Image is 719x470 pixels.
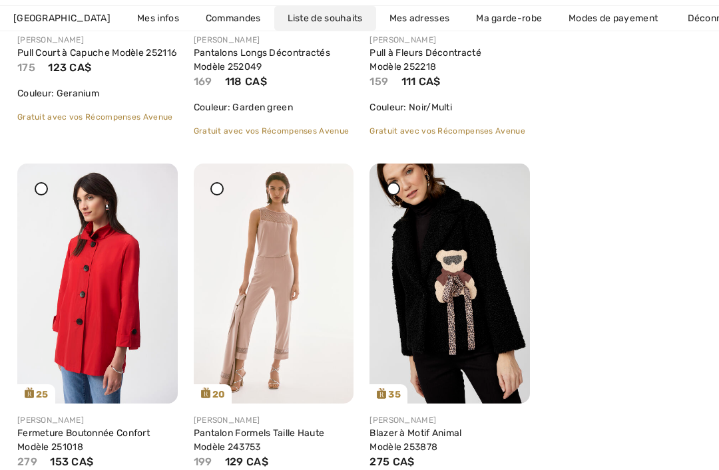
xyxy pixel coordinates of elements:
img: frank-lyman-jackets-blazers-black-cheetah_253878_3_bdd0_search.jpg [369,164,530,404]
a: 25 [17,164,178,403]
div: Gratuit avec vos Récompenses Avenue [17,111,178,123]
span: 123 CA$ [48,61,91,74]
div: [PERSON_NAME] [17,34,178,46]
a: Blazer à Motif Animal Modèle 253878 [369,427,461,453]
span: 275 CA$ [369,455,414,468]
div: [PERSON_NAME] [369,414,530,426]
a: Mes infos [124,6,192,31]
img: joseph-ribkoff-pants-sand_243753a_1_e685_search.jpg [194,164,354,403]
div: Couleur: Garden green [194,100,354,114]
img: joseph-ribkoff-jackets-blazers-black_251018_2_4c06_search.jpg [17,164,178,403]
a: Pantalons Longs Décontractés Modèle 252049 [194,47,330,72]
a: Commandes [192,6,274,31]
span: 175 [17,61,35,74]
span: 279 [17,455,37,468]
a: Pull à Fleurs Décontracté Modèle 252218 [369,47,481,72]
span: 153 CA$ [50,455,93,468]
span: 159 [369,75,388,88]
a: Pantalon Formels Taille Haute Modèle 243753 [194,427,325,453]
a: Fermeture Boutonnée Confort Modèle 251018 [17,427,150,453]
a: 20 [194,164,354,403]
span: 129 CA$ [225,455,268,468]
span: [GEOGRAPHIC_DATA] [13,11,111,25]
a: Modes de payement [555,6,671,31]
div: [PERSON_NAME] [369,34,530,46]
span: 169 [194,75,212,88]
div: [PERSON_NAME] [194,414,354,426]
div: Couleur: Geranium [17,86,178,100]
div: Partagez [71,356,167,404]
div: Gratuit avec vos Récompenses Avenue [194,125,354,137]
div: Gratuit avec vos Récompenses Avenue [369,125,530,137]
div: Partagez [424,356,520,404]
div: [PERSON_NAME] [17,414,178,426]
span: 199 [194,455,212,468]
a: Liste de souhaits [274,6,376,31]
div: Couleur: Noir/Multi [369,100,530,114]
a: 35 [369,164,530,404]
span: 111 CA$ [401,75,441,88]
div: [PERSON_NAME] [194,34,354,46]
div: Partagez [248,356,344,404]
a: Ma garde-robe [463,6,555,31]
a: Pull Court à Capuche Modèle 252116 [17,47,176,59]
a: Mes adresses [376,6,463,31]
span: 118 CA$ [225,75,267,88]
